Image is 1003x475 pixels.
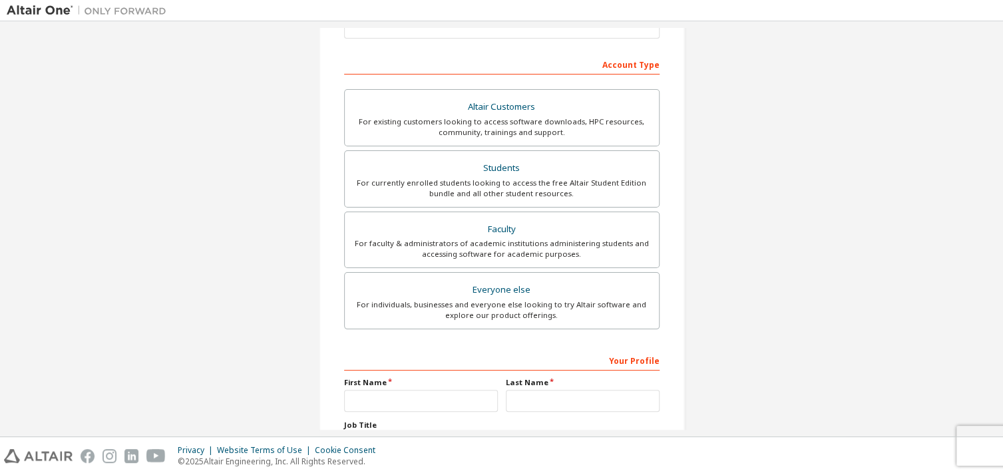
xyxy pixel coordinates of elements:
[344,53,660,75] div: Account Type
[353,98,651,116] div: Altair Customers
[353,299,651,321] div: For individuals, businesses and everyone else looking to try Altair software and explore our prod...
[4,449,73,463] img: altair_logo.svg
[7,4,173,17] img: Altair One
[353,159,651,178] div: Students
[178,445,217,456] div: Privacy
[353,116,651,138] div: For existing customers looking to access software downloads, HPC resources, community, trainings ...
[146,449,166,463] img: youtube.svg
[315,445,383,456] div: Cookie Consent
[353,178,651,199] div: For currently enrolled students looking to access the free Altair Student Edition bundle and all ...
[344,349,660,371] div: Your Profile
[81,449,95,463] img: facebook.svg
[353,220,651,239] div: Faculty
[353,238,651,259] div: For faculty & administrators of academic institutions administering students and accessing softwa...
[102,449,116,463] img: instagram.svg
[506,377,660,388] label: Last Name
[217,445,315,456] div: Website Terms of Use
[178,456,383,467] p: © 2025 Altair Engineering, Inc. All Rights Reserved.
[353,281,651,299] div: Everyone else
[344,377,498,388] label: First Name
[344,420,660,430] label: Job Title
[124,449,138,463] img: linkedin.svg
